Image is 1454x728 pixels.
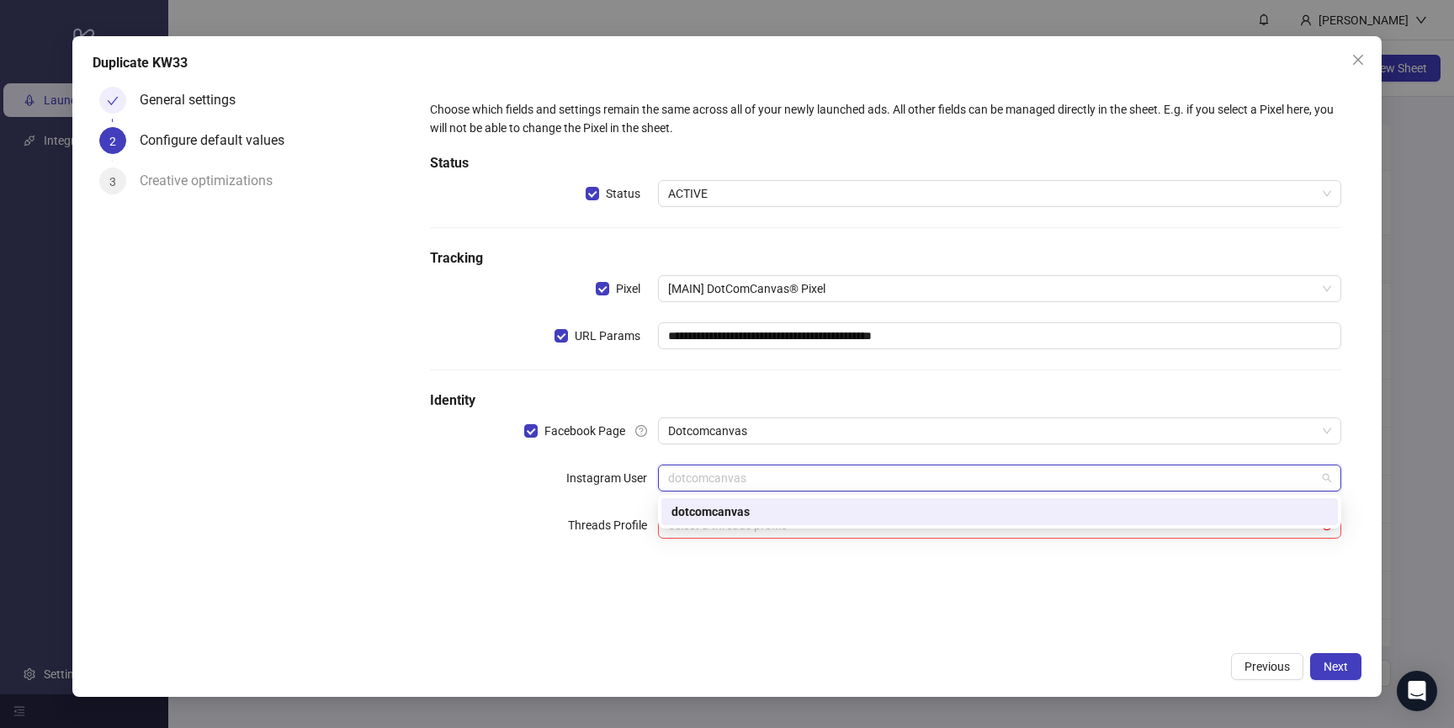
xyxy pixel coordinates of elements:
[140,127,298,154] div: Configure default values
[661,498,1338,525] div: dotcomcanvas
[668,181,1331,206] span: ACTIVE
[568,512,658,539] label: Threads Profile
[1345,46,1372,73] button: Close
[430,248,1340,268] h5: Tracking
[140,167,286,194] div: Creative optimizations
[1310,653,1361,680] button: Next
[668,418,1331,444] span: Dotcomcanvas
[1397,671,1437,711] div: Open Intercom Messenger
[1231,653,1303,680] button: Previous
[140,87,249,114] div: General settings
[1244,660,1290,673] span: Previous
[538,422,632,440] span: Facebook Page
[430,153,1340,173] h5: Status
[671,502,1328,521] div: dotcomcanvas
[668,276,1331,301] span: [MAIN] DotComCanvas® Pixel
[609,279,647,298] span: Pixel
[568,327,647,345] span: URL Params
[430,100,1340,137] div: Choose which fields and settings remain the same across all of your newly launched ads. All other...
[1351,53,1365,66] span: close
[93,53,1361,73] div: Duplicate KW33
[109,175,116,189] span: 3
[109,135,116,148] span: 2
[635,425,647,437] span: question-circle
[668,465,1331,491] span: dotcomcanvas
[107,95,119,107] span: check
[1324,660,1348,673] span: Next
[599,184,647,203] span: Status
[430,391,1340,411] h5: Identity
[566,465,658,492] label: Instagram User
